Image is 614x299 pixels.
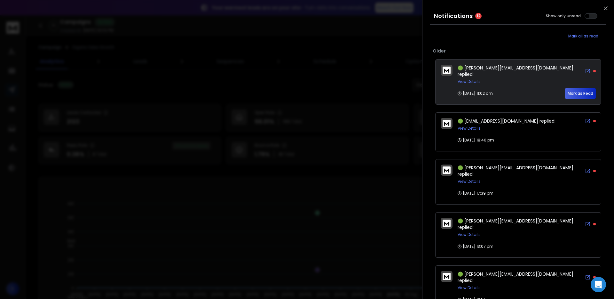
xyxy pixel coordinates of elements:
[458,218,573,230] span: 🟢 [PERSON_NAME][EMAIL_ADDRESS][DOMAIN_NAME] replied:
[565,88,596,99] button: Mark as Read
[458,285,481,290] button: View Details
[443,273,451,280] img: logo
[433,48,604,54] p: Older
[560,30,606,43] button: Mark all as read
[458,118,555,124] span: 🟢 [EMAIL_ADDRESS][DOMAIN_NAME] replied:
[458,165,573,177] span: 🟢 [PERSON_NAME][EMAIL_ADDRESS][DOMAIN_NAME] replied:
[458,232,481,237] button: View Details
[458,126,481,131] button: View Details
[591,277,606,292] div: Open Intercom Messenger
[458,91,493,96] p: [DATE] 11:02 am
[443,166,451,174] img: logo
[443,67,451,74] img: logo
[443,220,451,227] img: logo
[458,79,481,84] button: View Details
[458,244,493,249] p: [DATE] 13:07 pm
[434,12,473,20] h3: Notifications
[475,13,482,19] span: 12
[546,13,581,19] label: Show only unread
[458,271,573,284] span: 🟢 [PERSON_NAME][EMAIL_ADDRESS][DOMAIN_NAME] replied:
[458,191,493,196] p: [DATE] 17:39 pm
[458,179,481,184] button: View Details
[443,120,451,127] img: logo
[458,65,573,77] span: 🟢 [PERSON_NAME][EMAIL_ADDRESS][DOMAIN_NAME] replied:
[568,34,598,39] span: Mark all as read
[458,138,494,143] p: [DATE] 18:40 pm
